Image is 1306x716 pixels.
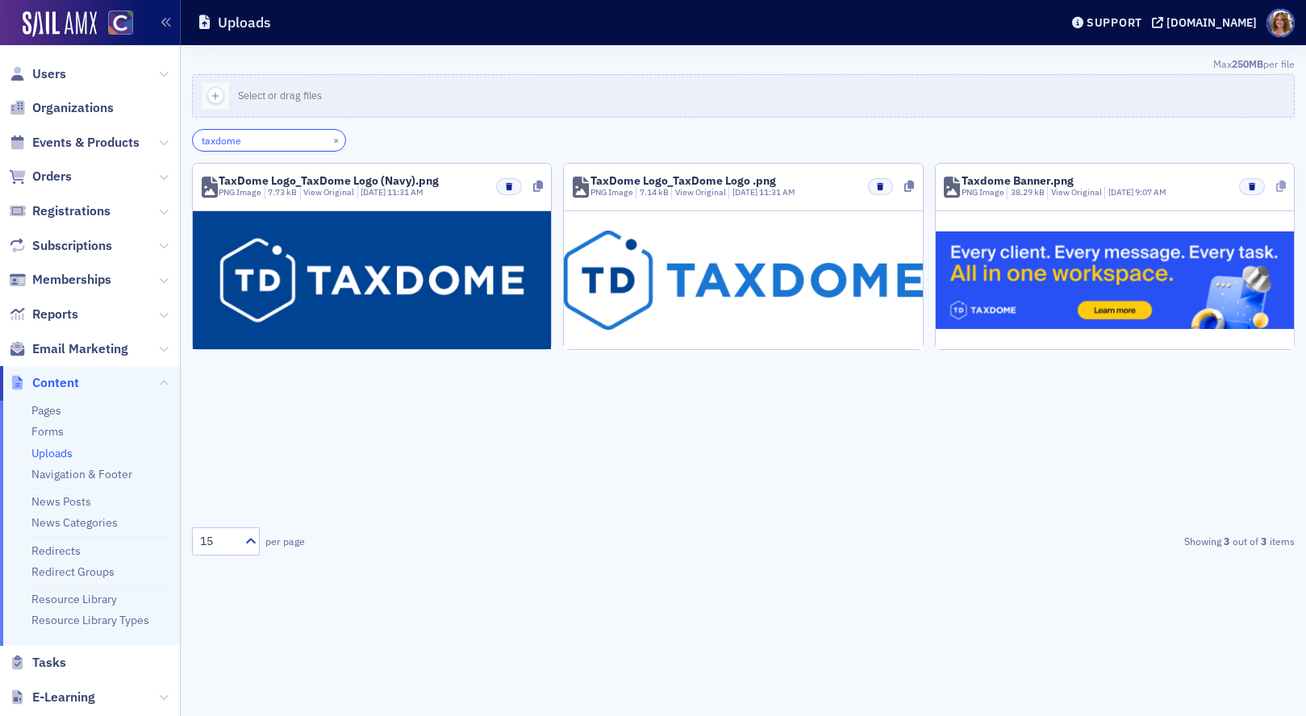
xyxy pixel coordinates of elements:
a: Content [9,374,79,392]
span: 250MB [1232,57,1263,70]
span: Subscriptions [32,237,112,255]
div: Max per file [192,56,1295,74]
span: Reports [32,306,78,323]
button: [DOMAIN_NAME] [1152,17,1262,28]
a: Tasks [9,654,66,672]
a: Email Marketing [9,340,128,358]
span: E-Learning [32,689,95,706]
span: 9:07 AM [1135,186,1166,198]
a: Reports [9,306,78,323]
span: Users [32,65,66,83]
img: SailAMX [23,11,97,37]
a: Pages [31,403,61,418]
h1: Uploads [218,13,271,32]
a: View Homepage [97,10,133,38]
div: Support [1087,15,1142,30]
div: TaxDome Logo_TaxDome Logo (Navy).png [219,175,439,186]
strong: 3 [1221,534,1233,548]
a: Uploads [31,446,73,460]
label: per page [265,534,305,548]
img: SailAMX [108,10,133,35]
a: Navigation & Footer [31,467,132,481]
div: 7.14 kB [636,186,669,199]
a: Users [9,65,66,83]
span: Orders [32,168,72,185]
span: Events & Products [32,134,140,152]
span: Email Marketing [32,340,128,358]
a: News Categories [31,515,118,530]
a: E-Learning [9,689,95,706]
a: Redirect Groups [31,564,115,579]
span: 11:31 AM [759,186,795,198]
div: 38.29 kB [1007,186,1045,199]
a: News Posts [31,494,91,509]
a: Redirects [31,543,81,558]
div: 7.73 kB [265,186,298,199]
div: TaxDome Logo_TaxDome Logo .png [590,175,776,186]
div: Showing out of items [938,534,1295,548]
a: Organizations [9,99,114,117]
div: PNG Image [962,186,1004,199]
a: Forms [31,424,64,439]
span: 11:31 AM [387,186,424,198]
a: Resource Library [31,592,117,606]
span: Organizations [32,99,114,117]
button: × [329,132,344,147]
span: Content [32,374,79,392]
div: 15 [200,533,236,550]
div: [DOMAIN_NAME] [1166,15,1257,30]
button: Select or drag files [192,74,1295,118]
a: Orders [9,168,72,185]
a: Resource Library Types [31,613,149,627]
div: Taxdome Banner.png [962,175,1074,186]
a: Subscriptions [9,237,112,255]
a: Memberships [9,271,111,289]
span: Memberships [32,271,111,289]
span: Registrations [32,202,111,220]
span: Tasks [32,654,66,672]
span: Profile [1266,9,1295,37]
input: Search… [192,129,346,152]
a: View Original [675,186,726,198]
a: View Original [1051,186,1102,198]
a: Events & Products [9,134,140,152]
strong: 3 [1258,534,1270,548]
span: [DATE] [1108,186,1135,198]
a: Registrations [9,202,111,220]
span: [DATE] [732,186,759,198]
span: [DATE] [361,186,387,198]
div: PNG Image [590,186,633,199]
a: View Original [303,186,354,198]
span: Select or drag files [238,89,322,102]
div: PNG Image [219,186,261,199]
